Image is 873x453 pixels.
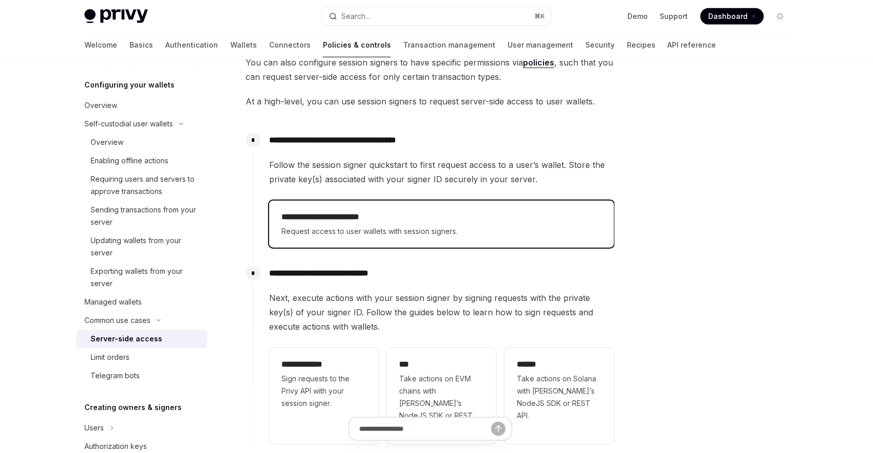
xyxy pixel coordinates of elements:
a: Updating wallets from your server [76,231,207,262]
a: Exporting wallets from your server [76,262,207,293]
div: Updating wallets from your server [91,234,201,259]
h5: Configuring your wallets [84,79,174,91]
button: Toggle Self-custodial user wallets section [76,115,207,133]
a: Sending transactions from your server [76,201,207,231]
a: Welcome [84,33,117,57]
a: Connectors [269,33,311,57]
div: Authorization keys [84,440,147,452]
span: Take actions on EVM chains with [PERSON_NAME]’s NodeJS SDK or REST API. [399,373,484,434]
span: Sign requests to the Privy API with your session signer. [281,373,366,409]
div: Search... [341,10,370,23]
a: API reference [668,33,716,57]
button: Toggle Common use cases section [76,311,207,330]
a: Wallets [230,33,257,57]
h5: Creating owners & signers [84,401,182,414]
a: Recipes [627,33,656,57]
a: Security [585,33,615,57]
div: Enabling offline actions [91,155,168,167]
a: Dashboard [701,8,764,25]
div: Requiring users and servers to approve transactions [91,173,201,198]
img: light logo [84,9,148,24]
span: ⌘ K [534,12,545,20]
a: Basics [129,33,153,57]
span: Follow the session signer quickstart to first request access to a user’s wallet. Store the privat... [269,158,614,186]
div: Server-side access [91,333,162,345]
button: Send message [491,422,506,436]
a: Support [660,11,688,21]
a: **** *Take actions on Solana with [PERSON_NAME]’s NodeJS SDK or REST API. [505,348,614,444]
div: Overview [91,136,123,148]
a: Requiring users and servers to approve transactions [76,170,207,201]
span: Dashboard [709,11,748,21]
a: **** **** ***Sign requests to the Privy API with your session signer. [269,348,379,444]
div: Telegram bots [91,370,140,382]
button: Toggle Users section [76,419,207,437]
a: policies [523,57,554,68]
div: Managed wallets [84,296,142,308]
button: Toggle dark mode [772,8,789,25]
div: Exporting wallets from your server [91,265,201,290]
a: Enabling offline actions [76,152,207,170]
div: Self-custodial user wallets [84,118,173,130]
a: Demo [627,11,648,21]
a: Overview [76,133,207,152]
a: Server-side access [76,330,207,348]
a: Transaction management [403,33,495,57]
span: Take actions on Solana with [PERSON_NAME]’s NodeJS SDK or REST API. [517,373,602,422]
div: Common use cases [84,314,150,327]
div: Limit orders [91,351,129,363]
span: Request access to user wallets with session signers. [281,225,602,238]
a: Policies & controls [323,33,391,57]
div: Sending transactions from your server [91,204,201,228]
a: Authentication [165,33,218,57]
div: Overview [84,99,117,112]
a: User management [508,33,573,57]
button: Open search [322,7,551,26]
input: Ask a question... [359,418,491,440]
a: Overview [76,96,207,115]
div: Users [84,422,104,434]
span: Next, execute actions with your session signer by signing requests with the private key(s) of you... [269,291,614,334]
a: Limit orders [76,348,207,366]
a: Telegram bots [76,366,207,385]
a: ***Take actions on EVM chains with [PERSON_NAME]’s NodeJS SDK or REST API. [387,348,496,444]
span: You can also configure session signers to have specific permissions via , such that you can reque... [246,55,615,84]
a: Managed wallets [76,293,207,311]
span: At a high-level, you can use session signers to request server-side access to user wallets. [246,94,615,109]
